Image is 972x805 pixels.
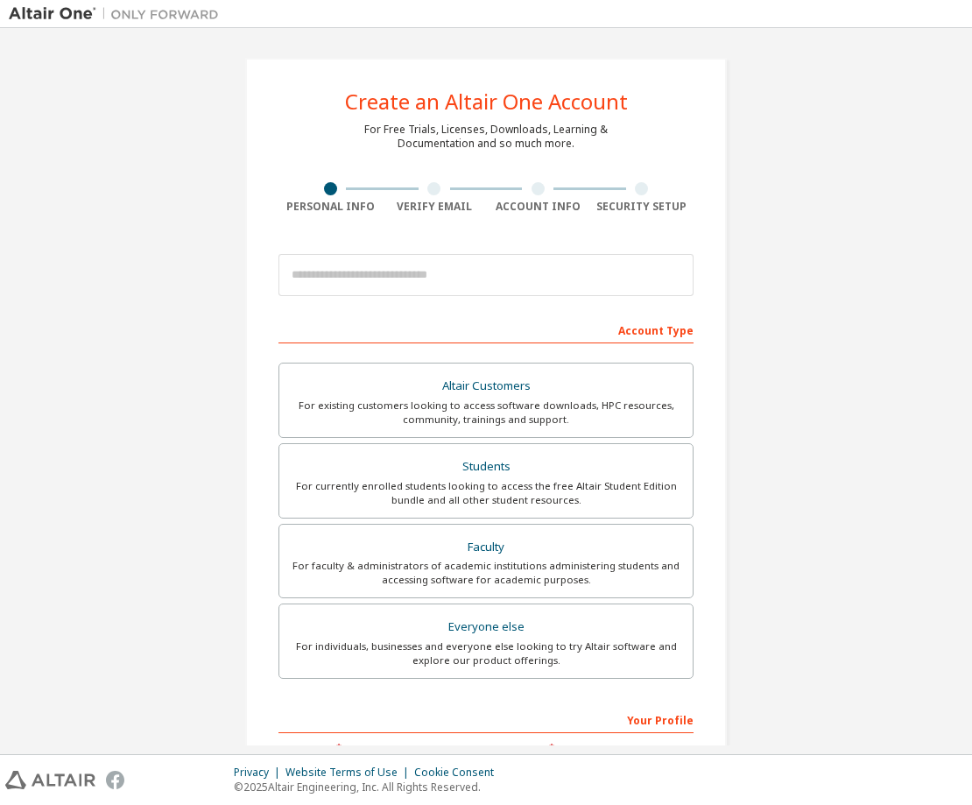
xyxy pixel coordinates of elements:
[345,91,628,112] div: Create an Altair One Account
[285,766,414,780] div: Website Terms of Use
[278,200,383,214] div: Personal Info
[278,705,694,733] div: Your Profile
[290,374,682,399] div: Altair Customers
[290,535,682,560] div: Faculty
[9,5,228,23] img: Altair One
[590,200,694,214] div: Security Setup
[491,742,694,756] label: Last Name
[234,780,504,794] p: © 2025 Altair Engineering, Inc. All Rights Reserved.
[106,771,124,789] img: facebook.svg
[278,315,694,343] div: Account Type
[414,766,504,780] div: Cookie Consent
[290,479,682,507] div: For currently enrolled students looking to access the free Altair Student Edition bundle and all ...
[290,455,682,479] div: Students
[290,399,682,427] div: For existing customers looking to access software downloads, HPC resources, community, trainings ...
[290,639,682,667] div: For individuals, businesses and everyone else looking to try Altair software and explore our prod...
[290,615,682,639] div: Everyone else
[290,559,682,587] div: For faculty & administrators of academic institutions administering students and accessing softwa...
[486,200,590,214] div: Account Info
[364,123,608,151] div: For Free Trials, Licenses, Downloads, Learning & Documentation and so much more.
[234,766,285,780] div: Privacy
[278,742,481,756] label: First Name
[383,200,487,214] div: Verify Email
[5,771,95,789] img: altair_logo.svg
